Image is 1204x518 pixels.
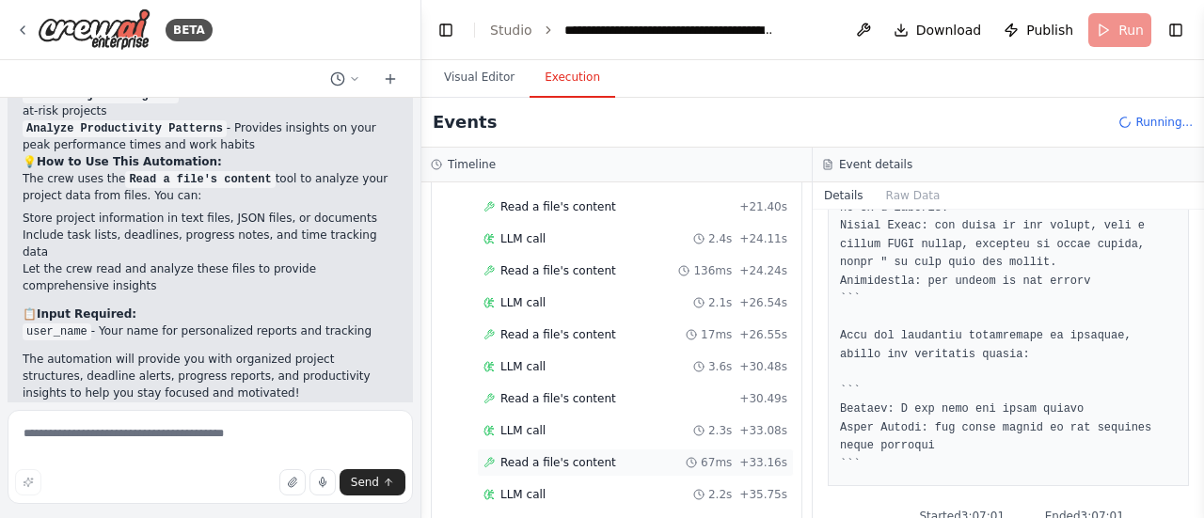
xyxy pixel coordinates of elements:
button: Upload files [279,469,306,495]
span: Read a file's content [500,263,616,278]
span: 2.2s [708,487,732,502]
span: 17ms [701,327,732,342]
nav: breadcrumb [490,21,776,39]
li: - Your name for personalized reports and tracking [23,322,398,339]
img: Logo [38,8,150,51]
span: Running... [1135,115,1193,130]
li: Store project information in text files, JSON files, or documents [23,210,398,227]
span: 3.6s [708,359,732,374]
p: The crew uses the tool to analyze your project data from files. You can: [23,170,398,204]
button: Click to speak your automation idea [309,469,336,495]
span: 2.4s [708,231,732,246]
h3: Event details [839,157,912,172]
button: Start a new chat [375,68,405,90]
h2: Events [433,109,497,135]
span: + 30.48s [739,359,787,374]
span: Read a file's content [500,199,616,214]
span: LLM call [500,423,546,438]
span: Download [916,21,982,39]
span: Publish [1026,21,1073,39]
li: Let the crew read and analyze these files to provide comprehensive insights [23,260,398,294]
span: + 35.75s [739,487,787,502]
span: + 33.16s [739,455,787,470]
code: user_name [23,323,91,340]
span: 136ms [693,263,732,278]
span: 2.3s [708,423,732,438]
li: - Provides insights on your peak performance times and work habits [23,119,398,153]
span: Send [351,475,379,490]
div: BETA [166,19,213,41]
span: + 24.11s [739,231,787,246]
span: LLM call [500,295,546,310]
span: LLM call [500,231,546,246]
span: 67ms [701,455,732,470]
button: Show right sidebar [1163,17,1189,43]
span: + 30.49s [739,391,787,406]
span: + 33.08s [739,423,787,438]
button: Hide left sidebar [433,17,459,43]
strong: How to Use This Automation: [37,155,222,168]
button: Details [813,182,875,209]
a: Studio [490,23,532,38]
button: Improve this prompt [15,469,41,495]
button: Raw Data [875,182,952,209]
h2: 💡 [23,153,398,170]
button: Visual Editor [429,58,530,98]
span: LLM call [500,359,546,374]
span: LLM call [500,487,546,502]
span: Read a file's content [500,327,616,342]
span: 2.1s [708,295,732,310]
span: Read a file's content [500,455,616,470]
h3: Timeline [448,157,496,172]
strong: Input Required: [37,307,136,321]
span: + 26.54s [739,295,787,310]
p: The automation will provide you with organized project structures, deadline alerts, progress repo... [23,351,398,401]
button: Send [340,469,405,495]
button: Execution [530,58,615,98]
code: Analyze Productivity Patterns [23,120,227,137]
button: Download [886,13,990,47]
span: + 26.55s [739,327,787,342]
button: Publish [996,13,1081,47]
span: + 24.24s [739,263,787,278]
code: Read a file's content [125,171,275,188]
li: Include task lists, deadlines, progress notes, and time tracking data [23,227,398,260]
li: - Monitors advancement and identifies at-risk projects [23,86,398,119]
span: + 21.40s [739,199,787,214]
button: Switch to previous chat [323,68,368,90]
span: Read a file's content [500,391,616,406]
h2: 📋 [23,306,398,322]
